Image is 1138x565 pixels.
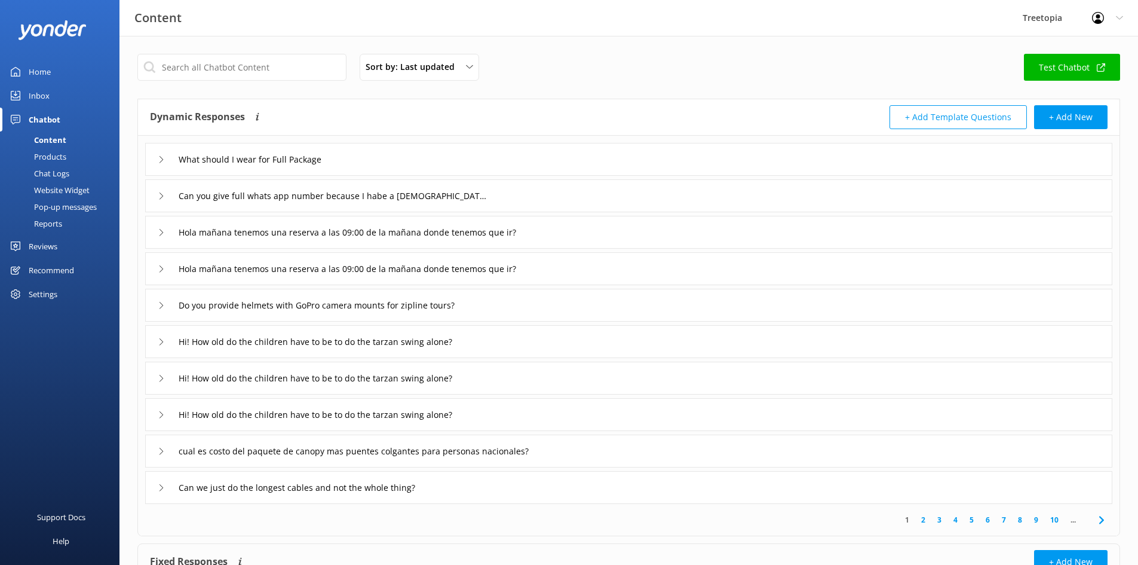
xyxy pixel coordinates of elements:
[7,182,90,198] div: Website Widget
[947,514,964,526] a: 4
[899,514,915,526] a: 1
[7,132,119,148] a: Content
[1065,514,1082,526] span: ...
[1028,514,1044,526] a: 9
[1012,514,1028,526] a: 8
[150,105,245,129] h4: Dynamic Responses
[134,8,182,28] h3: Content
[1024,54,1120,81] a: Test Chatbot
[7,198,97,215] div: Pop-up messages
[53,529,69,553] div: Help
[29,282,57,306] div: Settings
[964,514,980,526] a: 5
[29,108,60,132] div: Chatbot
[1044,514,1065,526] a: 10
[7,148,66,165] div: Products
[7,165,119,182] a: Chat Logs
[37,505,85,529] div: Support Docs
[7,198,119,215] a: Pop-up messages
[7,182,119,198] a: Website Widget
[996,514,1012,526] a: 7
[915,514,931,526] a: 2
[7,215,119,232] a: Reports
[980,514,996,526] a: 6
[29,84,50,108] div: Inbox
[29,258,74,282] div: Recommend
[889,105,1027,129] button: + Add Template Questions
[1034,105,1108,129] button: + Add New
[931,514,947,526] a: 3
[7,148,119,165] a: Products
[29,234,57,258] div: Reviews
[366,60,462,74] span: Sort by: Last updated
[137,54,346,81] input: Search all Chatbot Content
[7,215,62,232] div: Reports
[29,60,51,84] div: Home
[7,165,69,182] div: Chat Logs
[7,132,66,148] div: Content
[18,20,87,40] img: yonder-white-logo.png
